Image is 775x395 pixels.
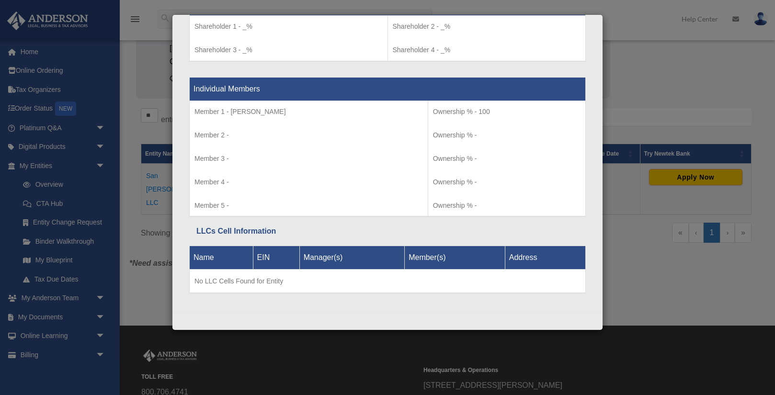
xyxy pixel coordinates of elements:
[194,200,423,212] p: Member 5 -
[194,21,383,33] p: Shareholder 1 - _%
[253,246,299,270] th: EIN
[194,176,423,188] p: Member 4 -
[190,77,586,101] th: Individual Members
[433,200,581,212] p: Ownership % -
[433,106,581,118] p: Ownership % - 100
[190,270,586,293] td: No LLC Cells Found for Entity
[299,246,405,270] th: Manager(s)
[433,129,581,141] p: Ownership % -
[433,176,581,188] p: Ownership % -
[190,246,253,270] th: Name
[393,44,581,56] p: Shareholder 4 - _%
[194,106,423,118] p: Member 1 - [PERSON_NAME]
[505,246,585,270] th: Address
[194,153,423,165] p: Member 3 -
[194,129,423,141] p: Member 2 -
[405,246,505,270] th: Member(s)
[196,225,579,238] div: LLCs Cell Information
[433,153,581,165] p: Ownership % -
[194,44,383,56] p: Shareholder 3 - _%
[393,21,581,33] p: Shareholder 2 - _%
